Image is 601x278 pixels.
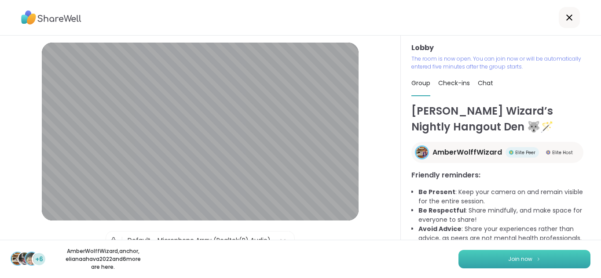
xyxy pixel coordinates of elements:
img: AmberWolffWizard [11,253,24,265]
h1: [PERSON_NAME] Wizard’s Nightly Hangout Den 🐺🪄 [411,103,590,135]
span: Chat [478,79,493,87]
p: The room is now open. You can join now or will be automatically entered five minutes after the gr... [411,55,590,71]
span: Join now [508,255,532,263]
b: Be Respectful [418,206,465,215]
img: elianaahava2022 [26,253,38,265]
h3: Lobby [411,43,590,53]
a: AmberWolffWizardAmberWolffWizardElite PeerElite PeerElite HostElite Host [411,142,583,163]
span: | [121,231,123,249]
span: Elite Host [552,149,573,156]
li: : Share your experiences rather than advice, as peers are not mental health professionals. [418,224,590,243]
b: Be Present [418,188,455,196]
li: : Share mindfully, and make space for everyone to share! [418,206,590,224]
img: AmberWolffWizard [416,147,428,158]
button: Join now [458,250,590,268]
div: Default - Microphone Array (Realtek(R) Audio) [128,236,271,245]
img: Microphone [110,231,117,249]
span: AmberWolffWizard [432,147,502,158]
li: : Keep your camera on and remain visible for the entire session. [418,188,590,206]
p: AmberWolffWizard , anchor , elianaahava2022 and 6 more are here. [54,247,152,271]
span: Group [411,79,430,87]
span: Elite Peer [515,149,535,156]
b: Avoid Advice [418,224,462,233]
img: ShareWell Logomark [536,256,541,261]
img: Elite Host [546,150,550,155]
img: anchor [18,253,31,265]
span: Check-ins [438,79,470,87]
span: +6 [35,255,43,264]
img: ShareWell Logo [21,7,81,28]
h3: Friendly reminders: [411,170,590,181]
img: Elite Peer [509,150,513,155]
